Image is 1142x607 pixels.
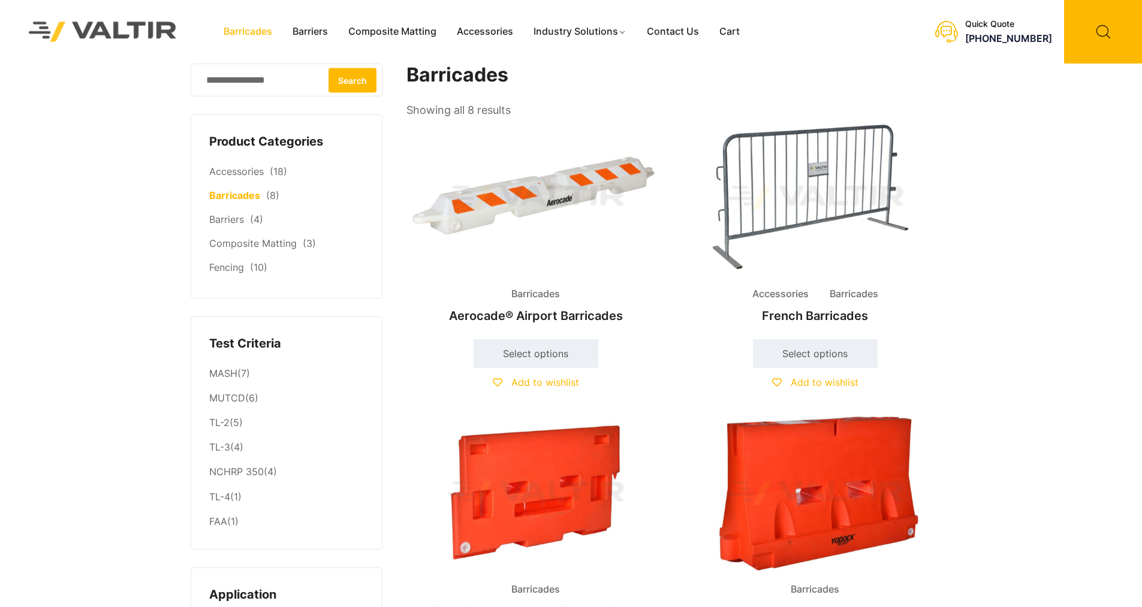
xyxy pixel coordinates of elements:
span: Barricades [782,581,848,599]
span: Barricades [502,285,569,303]
li: (4) [209,436,364,460]
span: Barricades [502,581,569,599]
span: (18) [270,165,287,177]
span: Add to wishlist [511,376,579,388]
a: Composite Matting [338,23,447,41]
a: TL-2 [209,416,230,428]
a: Contact Us [637,23,709,41]
span: (10) [250,261,267,273]
a: MUTCD [209,392,245,404]
a: Add to wishlist [772,376,858,388]
a: NCHRP 350 [209,466,264,478]
button: Search [329,68,376,92]
a: BarricadesAerocade® Airport Barricades [406,120,665,329]
span: Barricades [821,285,887,303]
a: Cart [709,23,750,41]
span: (8) [266,189,279,201]
a: Accessories [447,23,523,41]
a: TL-4 [209,491,230,503]
li: (6) [209,386,364,411]
h2: French Barricades [686,303,945,329]
h4: Test Criteria [209,335,364,353]
a: Barricades [209,189,260,201]
a: MASH [209,367,237,379]
a: Add to wishlist [493,376,579,388]
h4: Application [209,586,364,604]
li: (1) [209,485,364,509]
a: Barriers [282,23,338,41]
a: Select options for “Aerocade® Airport Barricades” [474,339,598,368]
li: (7) [209,361,364,386]
a: Composite Matting [209,237,297,249]
span: Accessories [743,285,818,303]
a: Industry Solutions [523,23,637,41]
a: FAA [209,515,227,527]
a: Accessories [209,165,264,177]
img: Valtir Rentals [13,6,192,57]
span: (4) [250,213,263,225]
a: TL-3 [209,441,230,453]
li: (5) [209,411,364,436]
a: [PHONE_NUMBER] [965,32,1052,44]
a: Accessories BarricadesFrench Barricades [686,120,945,329]
p: Showing all 8 results [406,100,511,120]
a: Fencing [209,261,244,273]
a: Select options for “French Barricades” [753,339,878,368]
a: Barricades [213,23,282,41]
div: Quick Quote [965,19,1052,29]
h2: Aerocade® Airport Barricades [406,303,665,329]
h1: Barricades [406,64,946,87]
a: Barriers [209,213,244,225]
span: Add to wishlist [791,376,858,388]
h4: Product Categories [209,133,364,151]
li: (1) [209,509,364,531]
li: (4) [209,460,364,485]
span: (3) [303,237,316,249]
